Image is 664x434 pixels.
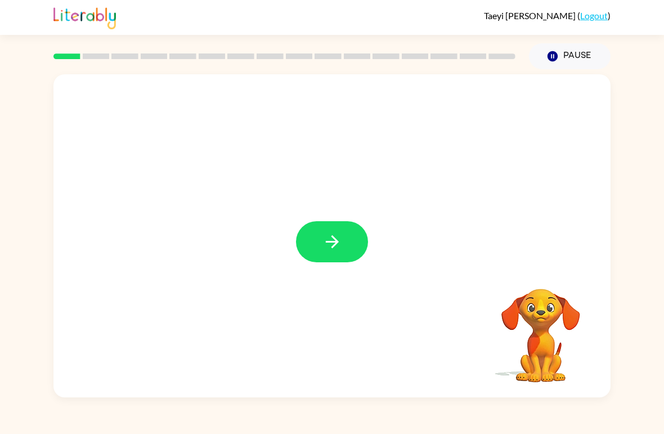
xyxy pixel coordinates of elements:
button: Pause [529,43,611,69]
video: Your browser must support playing .mp4 files to use Literably. Please try using another browser. [484,271,597,384]
span: Taeyi [PERSON_NAME] [484,10,577,21]
img: Literably [53,5,116,29]
div: ( ) [484,10,611,21]
a: Logout [580,10,608,21]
